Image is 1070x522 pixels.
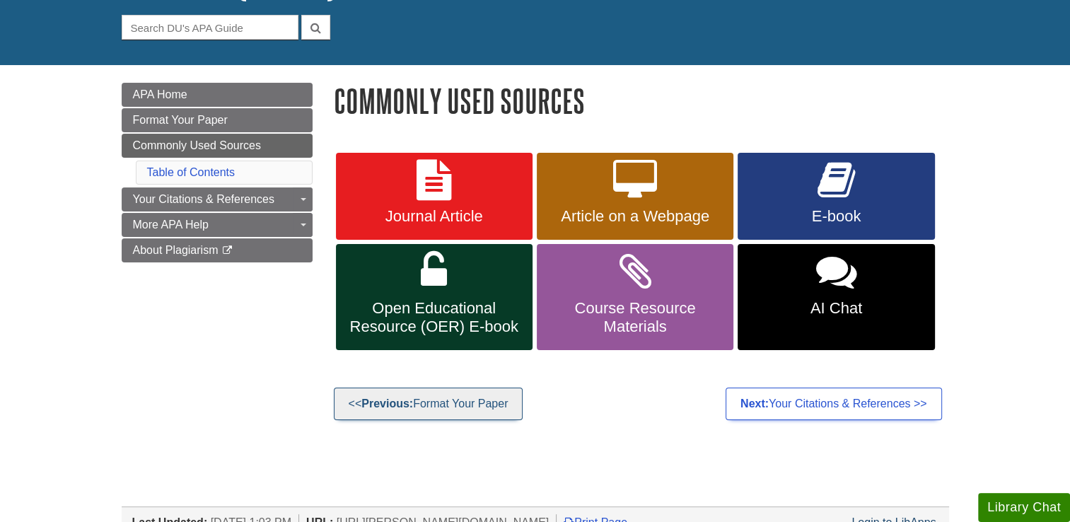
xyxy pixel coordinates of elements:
[537,244,733,350] a: Course Resource Materials
[347,207,522,226] span: Journal Article
[133,244,219,256] span: About Plagiarism
[978,493,1070,522] button: Library Chat
[133,139,261,151] span: Commonly Used Sources
[334,388,523,420] a: <<Previous:Format Your Paper
[122,134,313,158] a: Commonly Used Sources
[122,15,298,40] input: Search DU's APA Guide
[748,299,924,318] span: AI Chat
[122,108,313,132] a: Format Your Paper
[122,83,313,262] div: Guide Page Menu
[133,193,274,205] span: Your Citations & References
[740,398,769,410] strong: Next:
[122,83,313,107] a: APA Home
[147,166,235,178] a: Table of Contents
[336,244,533,350] a: Open Educational Resource (OER) E-book
[133,219,209,231] span: More APA Help
[361,398,413,410] strong: Previous:
[334,83,949,119] h1: Commonly Used Sources
[347,299,522,336] span: Open Educational Resource (OER) E-book
[726,388,942,420] a: Next:Your Citations & References >>
[738,244,934,350] a: AI Chat
[133,114,228,126] span: Format Your Paper
[738,153,934,240] a: E-book
[547,207,723,226] span: Article on a Webpage
[221,246,233,255] i: This link opens in a new window
[133,88,187,100] span: APA Home
[122,213,313,237] a: More APA Help
[122,238,313,262] a: About Plagiarism
[547,299,723,336] span: Course Resource Materials
[122,187,313,211] a: Your Citations & References
[537,153,733,240] a: Article on a Webpage
[336,153,533,240] a: Journal Article
[748,207,924,226] span: E-book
